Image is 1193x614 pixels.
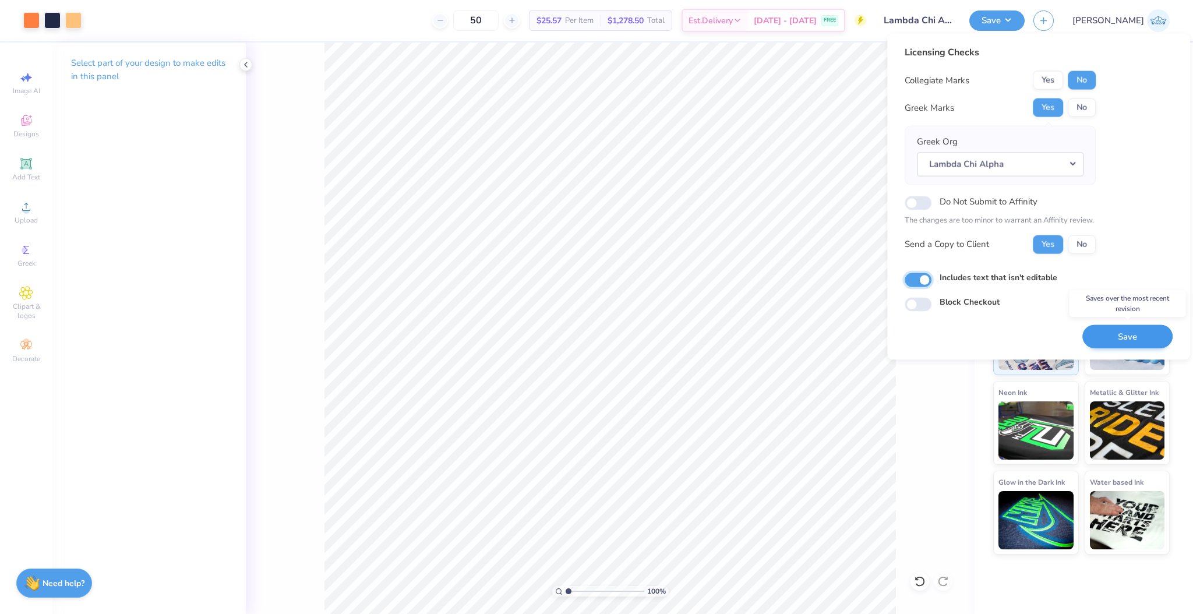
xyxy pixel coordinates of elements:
[969,10,1025,31] button: Save
[565,15,594,27] span: Per Item
[1090,476,1143,488] span: Water based Ink
[17,259,36,268] span: Greek
[1072,14,1144,27] span: [PERSON_NAME]
[537,15,562,27] span: $25.57
[43,578,84,589] strong: Need help?
[940,271,1057,283] label: Includes text that isn't editable
[1147,9,1170,32] img: Josephine Amber Orros
[917,135,958,149] label: Greek Org
[1090,386,1159,398] span: Metallic & Glitter Ink
[6,302,47,320] span: Clipart & logos
[1090,401,1165,460] img: Metallic & Glitter Ink
[15,216,38,225] span: Upload
[905,238,989,251] div: Send a Copy to Client
[1072,9,1170,32] a: [PERSON_NAME]
[905,101,954,114] div: Greek Marks
[1090,491,1165,549] img: Water based Ink
[1033,235,1063,253] button: Yes
[1068,71,1096,90] button: No
[824,16,836,24] span: FREE
[71,57,227,83] p: Select part of your design to make edits in this panel
[1068,98,1096,117] button: No
[1070,290,1186,317] div: Saves over the most recent revision
[905,45,1096,59] div: Licensing Checks
[608,15,644,27] span: $1,278.50
[12,172,40,182] span: Add Text
[1068,235,1096,253] button: No
[13,129,39,139] span: Designs
[998,476,1065,488] span: Glow in the Dark Ink
[754,15,817,27] span: [DATE] - [DATE]
[13,86,40,96] span: Image AI
[1082,324,1173,348] button: Save
[647,586,666,597] span: 100 %
[998,491,1074,549] img: Glow in the Dark Ink
[1033,98,1063,117] button: Yes
[998,386,1027,398] span: Neon Ink
[998,401,1074,460] img: Neon Ink
[647,15,665,27] span: Total
[940,295,1000,308] label: Block Checkout
[12,354,40,364] span: Decorate
[875,9,961,32] input: Untitled Design
[917,152,1083,176] button: Lambda Chi Alpha
[940,194,1037,209] label: Do Not Submit to Affinity
[905,73,969,87] div: Collegiate Marks
[905,215,1096,227] p: The changes are too minor to warrant an Affinity review.
[1033,71,1063,90] button: Yes
[453,10,499,31] input: – –
[689,15,733,27] span: Est. Delivery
